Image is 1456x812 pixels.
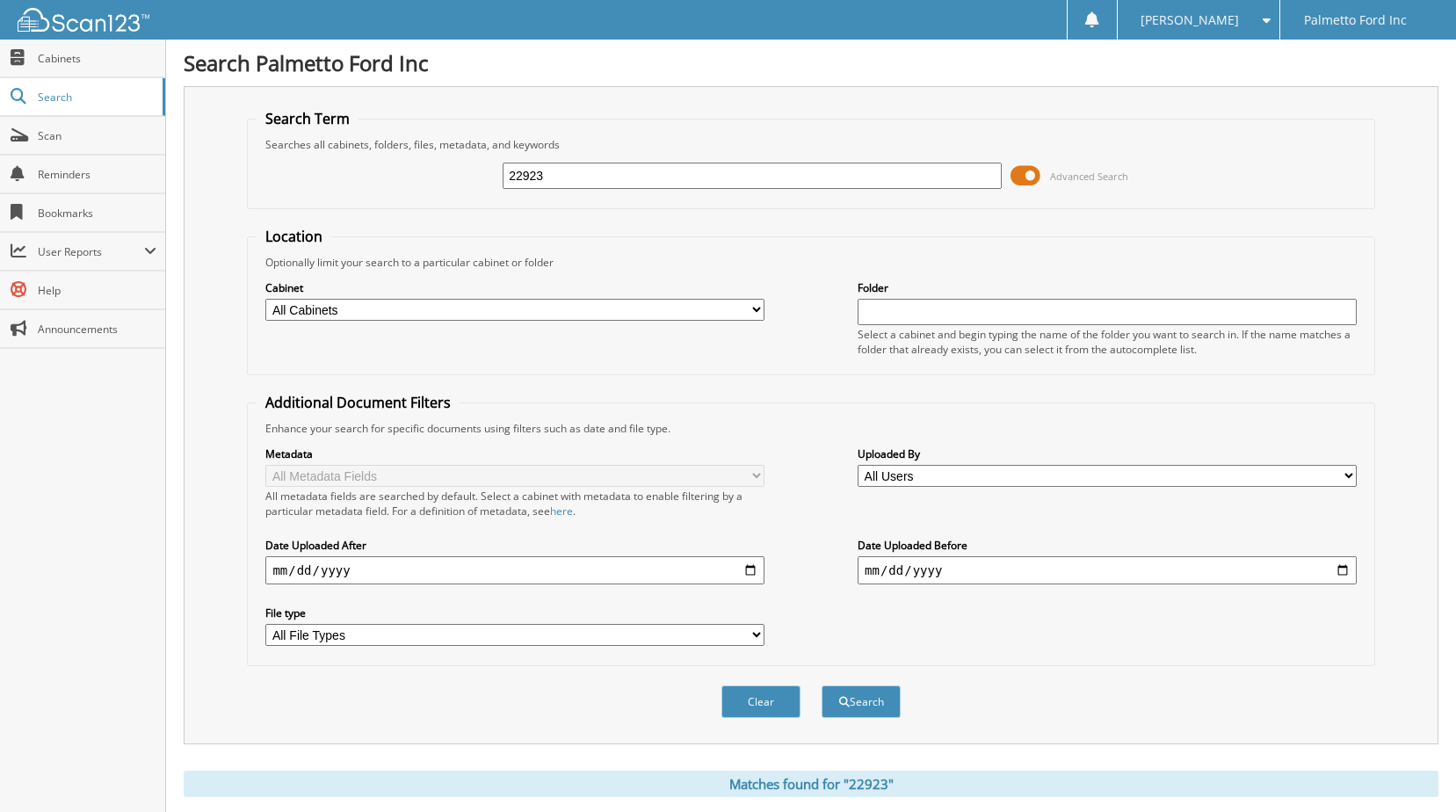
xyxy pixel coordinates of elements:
span: Reminders [38,167,156,182]
span: Cabinets [38,51,156,66]
button: Clear [721,685,800,718]
span: Help [38,283,156,298]
span: Advanced Search [1050,170,1128,183]
input: end [858,556,1357,584]
label: File type [265,605,764,620]
span: Search [38,90,154,105]
legend: Search Term [257,109,359,128]
div: Optionally limit your search to a particular cabinet or folder [257,255,1365,270]
div: All metadata fields are searched by default. Select a cabinet with metadata to enable filtering b... [265,489,764,518]
span: Palmetto Ford Inc [1304,15,1407,25]
label: Uploaded By [858,446,1357,461]
span: User Reports [38,244,144,259]
span: Scan [38,128,156,143]
img: scan123-logo-white.svg [18,8,149,32]
div: Enhance your search for specific documents using filters such as date and file type. [257,421,1365,436]
input: start [265,556,764,584]
div: Select a cabinet and begin typing the name of the folder you want to search in. If the name match... [858,327,1357,357]
label: Cabinet [265,280,764,295]
legend: Location [257,227,331,246]
span: Announcements [38,322,156,337]
label: Folder [858,280,1357,295]
div: Searches all cabinets, folders, files, metadata, and keywords [257,137,1365,152]
button: Search [822,685,901,718]
legend: Additional Document Filters [257,393,460,412]
label: Date Uploaded Before [858,538,1357,553]
a: here [550,504,573,518]
div: Matches found for "22923" [184,771,1438,797]
label: Date Uploaded After [265,538,764,553]
span: [PERSON_NAME] [1141,15,1239,25]
label: Metadata [265,446,764,461]
span: Bookmarks [38,206,156,221]
h1: Search Palmetto Ford Inc [184,48,1438,77]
